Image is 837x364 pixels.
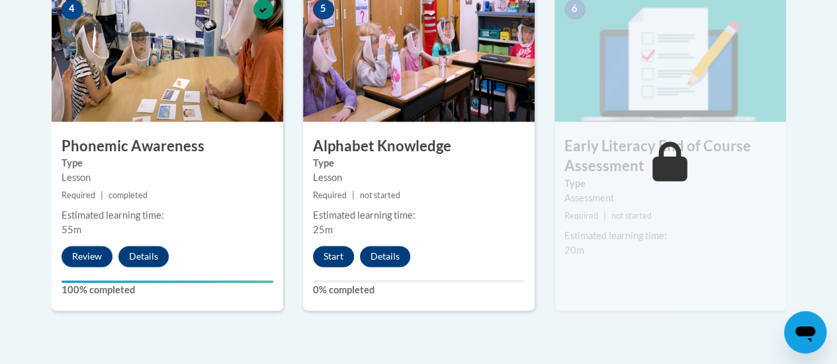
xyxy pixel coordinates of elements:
label: Type [62,156,273,170]
button: Review [62,246,112,267]
span: not started [360,190,400,200]
button: Start [313,246,354,267]
h3: Alphabet Knowledge [303,136,535,157]
span: 25m [313,224,333,235]
span: | [603,211,606,221]
label: Type [313,156,525,170]
span: Required [313,190,347,200]
span: 20m [564,244,584,256]
h3: Phonemic Awareness [52,136,283,157]
h3: Early Literacy End of Course Assessment [554,136,786,177]
span: | [352,190,355,200]
label: 100% completed [62,283,273,297]
label: 0% completed [313,283,525,297]
div: Lesson [313,170,525,185]
span: 55m [62,224,81,235]
span: | [101,190,103,200]
div: Assessment [564,191,776,205]
iframe: Button to launch messaging window [784,311,826,353]
span: completed [109,190,148,200]
button: Details [118,246,169,267]
span: Required [62,190,95,200]
div: Estimated learning time: [62,208,273,223]
div: Lesson [62,170,273,185]
div: Estimated learning time: [564,229,776,243]
div: Estimated learning time: [313,208,525,223]
button: Details [360,246,410,267]
span: Required [564,211,598,221]
label: Type [564,176,776,191]
div: Your progress [62,280,273,283]
span: not started [611,211,652,221]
